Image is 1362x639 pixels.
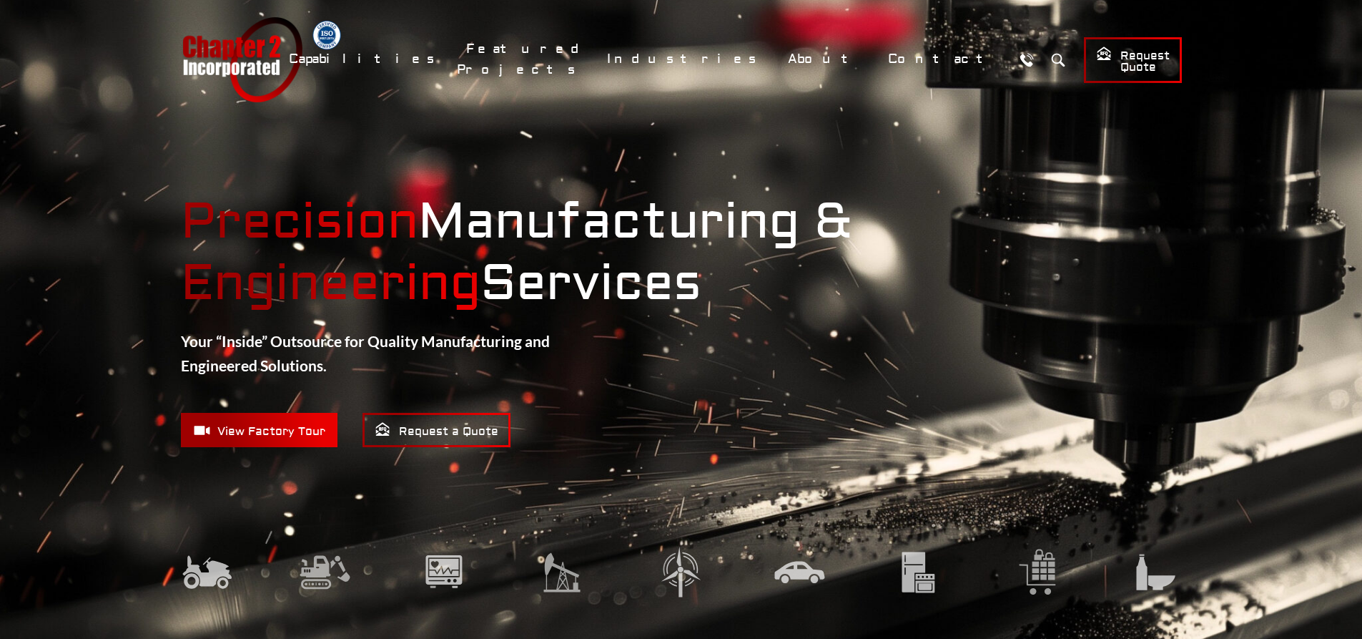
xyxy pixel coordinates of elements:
button: Search [1045,47,1072,73]
a: View Factory Tour [181,413,337,447]
a: Call Us [1014,47,1040,73]
span: View Factory Tour [193,421,325,439]
a: Chapter 2 Incorporated [181,17,302,102]
a: Featured Projects [457,34,591,85]
a: Contact [879,44,1007,74]
mark: Precision [181,192,418,253]
span: Request Quote [1096,46,1170,75]
strong: Your “Inside” Outsource for Quality Manufacturing and Engineered Solutions. [181,332,550,374]
span: Request a Quote [375,421,498,439]
a: Request a Quote [362,413,510,447]
mark: Engineering [181,253,480,314]
strong: Manufacturing & Services [181,192,1182,315]
a: About [779,44,872,74]
a: Capabilities [280,44,450,74]
a: Request Quote [1084,37,1182,83]
a: Industries [598,44,771,74]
